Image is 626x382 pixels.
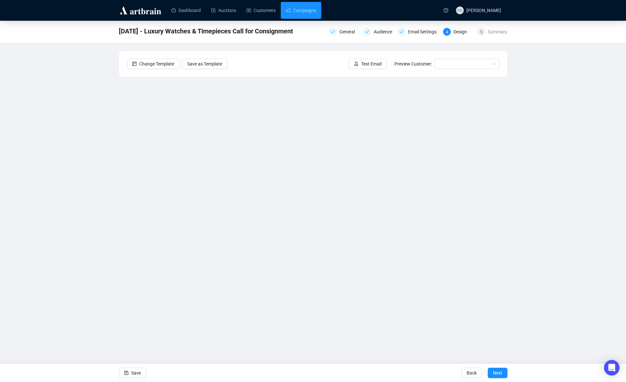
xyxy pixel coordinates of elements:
[365,30,369,34] span: check
[131,364,141,382] span: Save
[329,28,359,36] div: General
[171,2,201,19] a: Dashboard
[374,28,396,36] div: Audience
[453,28,471,36] div: Design
[446,30,448,34] span: 4
[286,2,316,19] a: Campaigns
[467,364,477,382] span: Back
[488,28,507,36] div: Summary
[124,371,129,375] span: save
[363,28,394,36] div: Audience
[119,368,146,378] button: Save
[444,8,448,13] span: question-circle
[488,368,507,378] button: Next
[339,28,359,36] div: General
[443,28,473,36] div: 4Design
[398,28,439,36] div: Email Settings
[119,26,293,36] span: 8-14-2025 - Luxury Watches & Timepieces Call for Consignment
[354,62,359,66] span: experiment
[408,28,440,36] div: Email Settings
[466,8,501,13] span: [PERSON_NAME]
[182,59,227,69] button: Save as Template
[604,360,620,376] div: Open Intercom Messenger
[480,30,483,34] span: 5
[139,60,174,67] span: Change Template
[119,5,162,16] img: logo
[477,28,507,36] div: 5Summary
[211,2,236,19] a: Auctions
[400,30,404,34] span: check
[246,2,276,19] a: Customers
[349,59,387,69] button: Test Email
[132,62,137,66] span: layout
[127,59,179,69] button: Change Template
[187,60,222,67] span: Save as Template
[461,368,482,378] button: Back
[493,364,502,382] span: Next
[394,61,432,66] span: Preview Customer:
[361,60,381,67] span: Test Email
[457,7,462,13] span: HA
[331,30,335,34] span: check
